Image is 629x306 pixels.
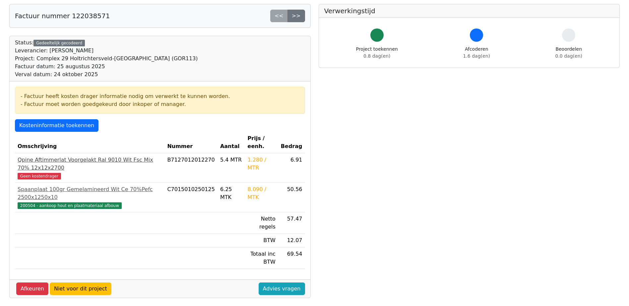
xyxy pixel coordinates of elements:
[164,153,218,183] td: B7127012012270
[15,12,110,20] h5: Factuur nummer 122038571
[555,46,582,60] div: Beoordelen
[278,234,305,247] td: 12.07
[278,247,305,269] td: 69.54
[18,156,162,180] a: Qpine Aftimmerlat Voorgelakt Ral 9010 Wit Fsc Mix 70% 12x12x2700Geen kostendrager
[18,156,162,172] div: Qpine Aftimmerlat Voorgelakt Ral 9010 Wit Fsc Mix 70% 12x12x2700
[18,185,162,201] div: Spaanplaat 100gr Gemelamineerd Wit Ce 70%Pefc 2500x1250x10
[278,153,305,183] td: 6.91
[463,53,490,59] span: 1.6 dag(en)
[33,40,85,46] div: Gedeeltelijk gecodeerd
[15,39,198,78] div: Status:
[245,212,278,234] td: Netto regels
[363,53,390,59] span: 0.8 dag(en)
[15,47,198,55] div: Leverancier: [PERSON_NAME]
[50,282,111,295] a: Niet voor dit project
[15,55,198,63] div: Project: Complex 29 Holtrichtersveld-[GEOGRAPHIC_DATA] (GOR113)
[245,247,278,269] td: Totaal inc BTW
[356,46,398,60] div: Project toekennen
[245,234,278,247] td: BTW
[248,185,276,201] div: 8.090 / MTK
[287,10,305,22] a: >>
[555,53,582,59] span: 0.0 dag(en)
[18,202,122,209] span: 200504 - aankoop hout en plaatmateriaal afbouw
[18,185,162,209] a: Spaanplaat 100gr Gemelamineerd Wit Ce 70%Pefc 2500x1250x10200504 - aankoop hout en plaatmateriaal...
[21,100,299,108] div: - Factuur moet worden goedgekeurd door inkoper of manager.
[278,212,305,234] td: 57.47
[15,132,164,153] th: Omschrijving
[259,282,305,295] a: Advies vragen
[218,132,245,153] th: Aantal
[15,63,198,71] div: Factuur datum: 25 augustus 2025
[21,92,299,100] div: - Factuur heeft kosten drager informatie nodig om verwerkt te kunnen worden.
[245,132,278,153] th: Prijs / eenh.
[220,156,242,164] div: 5.4 MTR
[18,173,61,179] span: Geen kostendrager
[278,132,305,153] th: Bedrag
[164,183,218,212] td: C7015010250125
[324,7,614,15] h5: Verwerkingstijd
[463,46,490,60] div: Afcoderen
[15,119,98,132] a: Kosteninformatie toekennen
[15,71,198,78] div: Verval datum: 24 oktober 2025
[278,183,305,212] td: 50.56
[248,156,276,172] div: 1.280 / MTR
[16,282,48,295] a: Afkeuren
[164,132,218,153] th: Nummer
[220,185,242,201] div: 6.25 MTK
